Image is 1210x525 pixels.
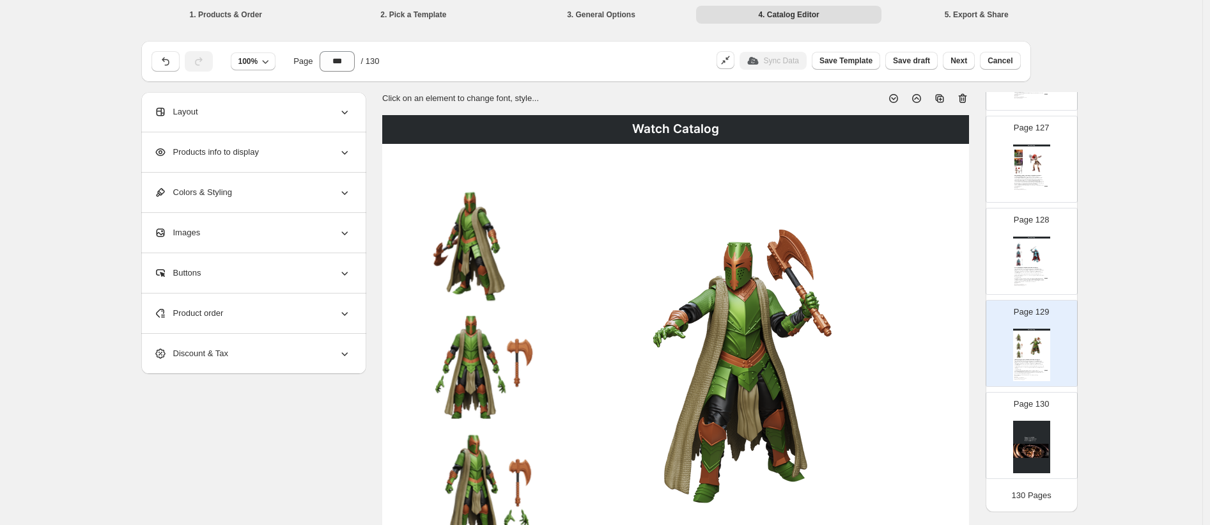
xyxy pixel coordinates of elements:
[1014,187,1035,188] div: Weight: 4.5
[1014,269,1044,282] div: Prepare for battle with the Accord Paladin, a legendary knight from the epic struggle between Acc...
[1014,375,1035,376] div: SKU: BAHH002
[1013,329,1050,331] div: Watch Catalog
[361,55,380,68] span: / 130
[1014,342,1023,350] img: secondaryImage
[1014,282,1035,283] div: SKU: BAHH001
[1014,95,1035,96] div: Weight: 16
[1014,214,1050,226] p: Page 128
[812,52,880,70] button: Save Template
[1031,370,1048,372] div: $ 24.99
[1014,242,1023,249] img: secondaryImage
[1014,258,1023,266] img: secondaryImage
[1014,121,1050,134] p: Page 127
[986,392,1078,479] div: Page 130cover page
[154,267,201,279] span: Buttons
[1031,186,1048,187] div: $ 29.99
[1014,334,1023,341] img: secondaryImage
[988,56,1012,66] span: Cancel
[893,56,930,66] span: Save draft
[1014,350,1023,358] img: secondaryImage
[407,189,535,302] img: secondaryImage
[154,347,228,360] span: Discount & Tax
[1014,361,1044,375] div: Prepare for battle with the [DATE] Vanguard, a legendary knight from the epic struggle between Ac...
[231,52,276,70] button: 100%
[950,56,967,66] span: Next
[1013,421,1050,473] img: cover page
[1031,94,1048,95] div: $ 39.99
[407,310,535,422] img: secondaryImage
[1014,189,1035,190] div: Barcode №: 814800024827
[382,115,969,144] div: Watch Catalog
[1014,166,1023,174] img: secondaryImage
[1014,158,1023,166] img: secondaryImage
[986,300,1078,387] div: Page 129Watch CatalogprimaryImagesecondaryImagesecondaryImagesecondaryImage[DATE] Vanguard Hero H...
[1014,306,1050,318] p: Page 129
[1014,398,1050,411] p: Page 130
[154,226,201,239] span: Images
[1023,334,1049,358] img: primaryImage
[1013,145,1050,146] div: Watch Catalog
[1014,176,1044,187] div: Red [PERSON_NAME], warrior woman out of majestic Hyrkania, that [PERSON_NAME], wild, tortured fre...
[238,56,258,67] span: 100%
[1023,150,1049,174] img: primaryImage
[819,56,873,66] span: Save Template
[1014,359,1048,361] div: [DATE] Vanguard Hero H.A.C.K.S. 1:18 Scale Action Figure
[1014,250,1023,258] img: secondaryImage
[154,307,224,320] span: Product order
[1014,285,1035,286] div: Blister Carded Action Figure
[1014,379,1035,380] div: Blister Carded Action Figure
[1014,377,1035,378] div: Brand: Boss Fight Studio
[986,208,1078,295] div: Page 128Watch CatalogprimaryImagesecondaryImagesecondaryImagesecondaryImageAccord Paladin Hero H....
[1013,237,1050,239] div: Watch Catalog
[1014,267,1048,269] div: Accord Paladin Hero H.A.C.K.S. 1:18 Scale Action Figure
[885,52,938,70] button: Save draft
[1023,242,1049,266] img: primaryImage
[1031,278,1048,279] div: $ 24.99
[1014,150,1023,157] img: secondaryImage
[1012,489,1051,502] p: 130 Pages
[154,186,232,199] span: Colors & Styling
[1014,284,1035,285] div: Brand: Boss Fight Studio
[980,52,1020,70] button: Cancel
[1014,97,1035,98] div: Barcode №: 814800024759
[293,55,313,68] span: Page
[1014,378,1035,379] div: Barcode №: 814800024940
[154,146,259,159] span: Products info to display
[1014,175,1048,176] div: Red [PERSON_NAME] 1:18 Scale Hero H.A.C.K.S. Action Figure
[154,106,198,118] span: Layout
[943,52,975,70] button: Next
[986,116,1078,203] div: Page 127Watch CatalogprimaryImagesecondaryImagesecondaryImagesecondaryImageRed [PERSON_NAME] 1:18...
[382,92,539,105] p: Click on an element to change font, style...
